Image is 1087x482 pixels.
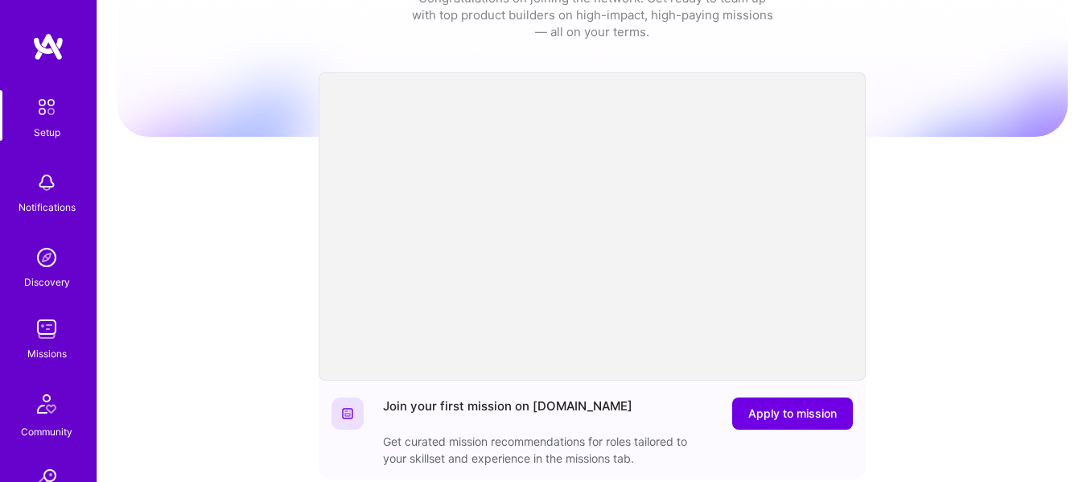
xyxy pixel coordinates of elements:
[27,345,67,362] div: Missions
[383,398,632,430] div: Join your first mission on [DOMAIN_NAME]
[732,398,853,430] button: Apply to mission
[748,406,837,422] span: Apply to mission
[31,313,63,345] img: teamwork
[27,385,66,423] img: Community
[32,32,64,61] img: logo
[21,423,72,440] div: Community
[31,241,63,274] img: discovery
[383,433,705,467] div: Get curated mission recommendations for roles tailored to your skillset and experience in the mis...
[319,72,866,381] iframe: video
[19,199,76,216] div: Notifications
[341,407,354,420] img: Website
[30,90,64,124] img: setup
[24,274,70,290] div: Discovery
[34,124,60,141] div: Setup
[31,167,63,199] img: bell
